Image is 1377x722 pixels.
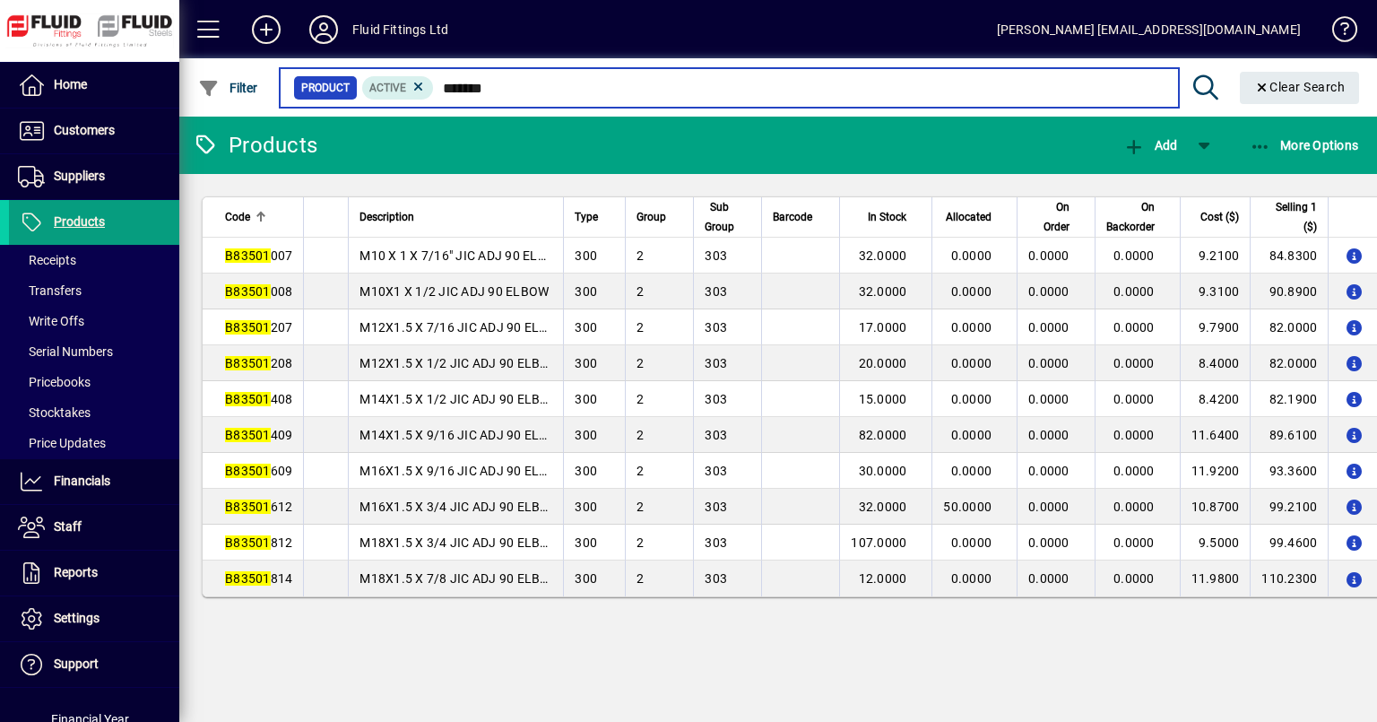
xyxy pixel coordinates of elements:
div: [PERSON_NAME] [EMAIL_ADDRESS][DOMAIN_NAME] [997,15,1301,44]
span: Code [225,207,250,227]
span: In Stock [868,207,906,227]
span: 0.0000 [1028,500,1070,514]
span: On Order [1028,197,1070,237]
span: 2 [637,428,644,442]
span: 2 [637,464,644,478]
td: 9.3100 [1180,274,1251,309]
span: 0.0000 [951,535,992,550]
td: 90.8900 [1250,274,1328,309]
span: 12.0000 [859,571,907,586]
td: 82.1900 [1250,381,1328,417]
span: 0.0000 [1028,356,1070,370]
span: 17.0000 [859,320,907,335]
span: 300 [575,248,597,263]
span: 303 [705,248,727,263]
span: 303 [705,428,727,442]
button: Add [1119,129,1182,161]
span: More Options [1250,138,1359,152]
span: 814 [225,571,292,586]
span: Barcode [773,207,812,227]
span: 300 [575,428,597,442]
em: B83501 [225,428,271,442]
td: 93.3600 [1250,453,1328,489]
span: 2 [637,500,644,514]
button: Add [238,13,295,46]
div: On Backorder [1106,197,1171,237]
span: 50.0000 [943,500,992,514]
span: 30.0000 [859,464,907,478]
a: Support [9,642,179,687]
span: 300 [575,464,597,478]
span: 0.0000 [1113,320,1155,335]
span: 2 [637,320,644,335]
a: Suppliers [9,154,179,199]
span: 0.0000 [1028,248,1070,263]
td: 110.2300 [1250,561,1328,596]
span: 303 [705,500,727,514]
a: Receipts [9,245,179,275]
span: M18X1.5 X 7/8 JIC ADJ 90 ELBOW [359,571,560,586]
span: 300 [575,571,597,586]
td: 8.4000 [1180,345,1251,381]
span: 303 [705,571,727,586]
span: 2 [637,571,644,586]
a: Serial Numbers [9,336,179,367]
span: M16X1.5 X 3/4 JIC ADJ 90 ELBOW [359,500,560,514]
span: Suppliers [54,169,105,183]
div: Type [575,207,614,227]
span: 0.0000 [1028,320,1070,335]
span: 0.0000 [1028,464,1070,478]
span: M14X1.5 X 9/16 JIC ADJ 90 ELBOW [359,428,567,442]
a: Pricebooks [9,367,179,397]
button: Filter [194,72,263,104]
em: B83501 [225,571,271,586]
td: 8.4200 [1180,381,1251,417]
span: Reports [54,565,98,579]
mat-chip: Activation Status: Active [362,76,434,100]
span: 300 [575,535,597,550]
span: Active [369,82,406,94]
a: Knowledge Base [1319,4,1355,62]
em: B83501 [225,248,271,263]
div: Products [193,131,317,160]
em: B83501 [225,535,271,550]
span: 2 [637,284,644,299]
span: 303 [705,392,727,406]
span: M12X1.5 X 7/16 JIC ADJ 90 ELBOW [359,320,567,335]
span: 0.0000 [951,248,992,263]
span: 2 [637,535,644,550]
a: Reports [9,551,179,596]
span: M18X1.5 X 3/4 JIC ADJ 90 ELBOW [359,535,560,550]
td: 9.7900 [1180,309,1251,345]
span: 0.0000 [951,356,992,370]
span: M10 X 1 X 7/16" JIC ADJ 90 ELBOW [359,248,566,263]
span: Sub Group [705,197,734,237]
span: 008 [225,284,292,299]
a: Staff [9,505,179,550]
span: 0.0000 [1113,571,1155,586]
span: 208 [225,356,292,370]
em: B83501 [225,500,271,514]
span: 0.0000 [951,392,992,406]
span: 0.0000 [1113,535,1155,550]
span: 0.0000 [1113,392,1155,406]
a: Price Updates [9,428,179,458]
span: Price Updates [18,436,106,450]
td: 84.8300 [1250,238,1328,274]
span: 303 [705,320,727,335]
span: Support [54,657,99,671]
td: 9.2100 [1180,238,1251,274]
span: Receipts [18,253,76,267]
td: 11.9800 [1180,561,1251,596]
span: 82.0000 [859,428,907,442]
span: 0.0000 [1113,284,1155,299]
span: 0.0000 [1028,284,1070,299]
span: M16X1.5 X 9/16 JIC ADJ 90 ELBOW [359,464,567,478]
span: Add [1123,138,1177,152]
span: M10X1 X 1/2 JIC ADJ 90 ELBOW [359,284,549,299]
span: 0.0000 [1113,356,1155,370]
div: Description [359,207,552,227]
em: B83501 [225,284,271,299]
span: 32.0000 [859,248,907,263]
span: Cost ($) [1200,207,1239,227]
